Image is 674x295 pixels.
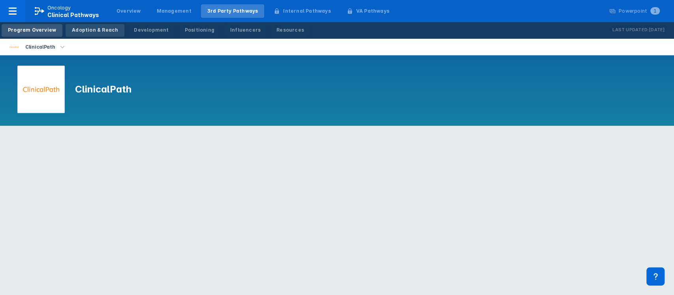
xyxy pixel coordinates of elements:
span: Clinical Pathways [47,11,99,18]
div: Powerpoint [619,8,660,15]
a: Management [150,4,198,18]
div: Overview [116,8,141,15]
div: Contact Support [646,267,665,286]
a: Resources [270,24,310,37]
div: Adoption & Reach [72,26,118,34]
span: 1 [650,7,660,15]
div: 3rd Party Pathways [207,8,258,15]
a: Adoption & Reach [66,24,124,37]
a: Development [128,24,175,37]
a: Program Overview [2,24,62,37]
a: 3rd Party Pathways [201,4,265,18]
p: Oncology [47,4,71,11]
div: Influencers [230,26,261,34]
img: via-oncology [23,71,59,108]
p: [DATE] [649,26,665,34]
div: Positioning [185,26,214,34]
p: Last Updated: [612,26,649,34]
a: Positioning [178,24,221,37]
a: Influencers [224,24,267,37]
img: via-oncology [9,42,19,52]
h1: ClinicalPath [75,83,131,96]
div: ClinicalPath [22,42,58,53]
a: Overview [110,4,147,18]
div: Management [157,8,191,15]
div: VA Pathways [356,8,389,15]
div: Internal Pathways [283,8,330,15]
div: Development [134,26,169,34]
div: Program Overview [8,26,56,34]
div: Resources [276,26,304,34]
